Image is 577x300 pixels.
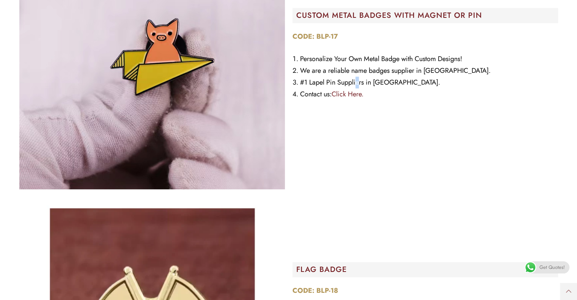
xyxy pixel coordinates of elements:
li: #1 Lapel Pin Suppliers in [GEOGRAPHIC_DATA]. [292,77,558,88]
li: Contact us: [292,88,558,100]
li: Personalize Your Own Metal Badge with Custom Designs! [292,53,558,65]
strong: CODE: BLP-18 [292,286,338,295]
h2: FLAG BADGE [296,266,558,273]
h2: CUSTOM METAL BADGES WITH MAGNET OR PIN [296,12,558,19]
strong: CODE: BLP-17 [292,31,338,41]
span: Get Quotes! [539,261,565,273]
a: Click Here. [332,89,363,99]
li: We are a reliable name badges supplier in [GEOGRAPHIC_DATA]. [292,65,558,77]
